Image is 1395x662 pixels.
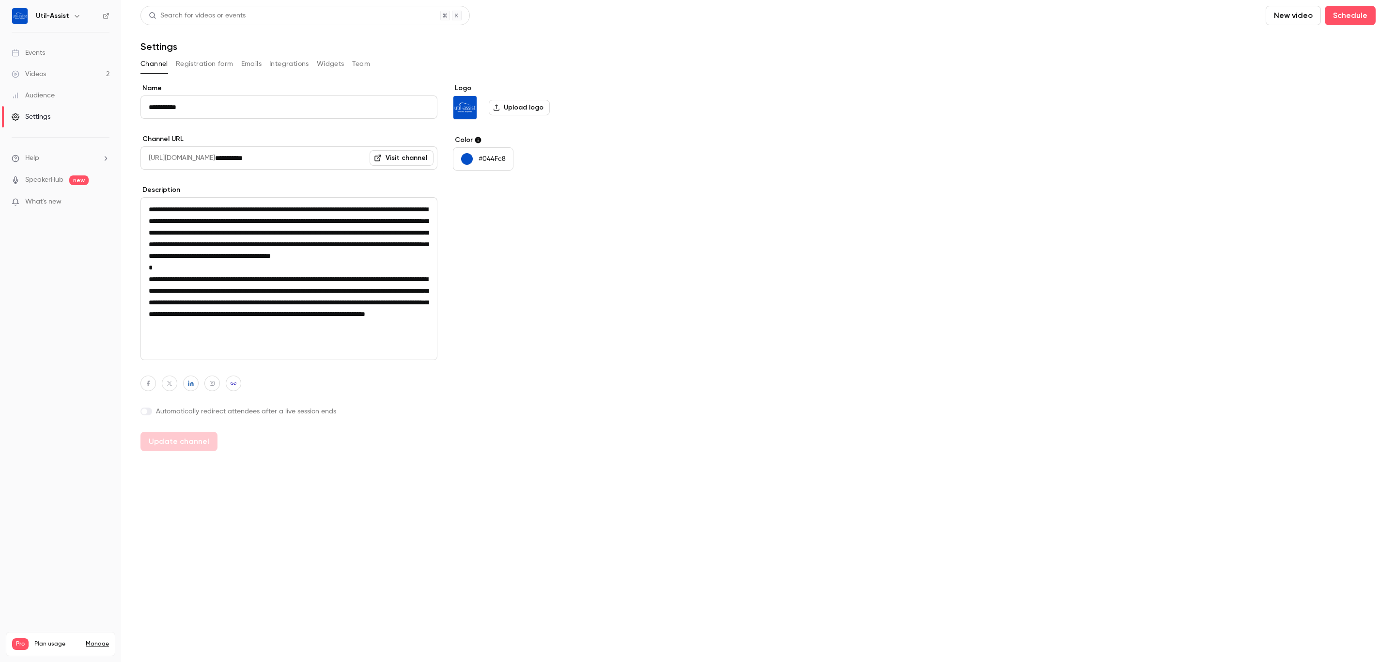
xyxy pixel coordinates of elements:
[69,175,89,185] span: new
[36,11,69,21] h6: Util-Assist
[140,41,177,52] h1: Settings
[25,197,62,207] span: What's new
[479,154,506,164] p: #044Fc8
[25,175,63,185] a: SpeakerHub
[140,56,168,72] button: Channel
[12,69,46,79] div: Videos
[140,83,437,93] label: Name
[453,147,513,171] button: #044Fc8
[25,153,39,163] span: Help
[12,153,109,163] li: help-dropdown-opener
[370,150,434,166] a: Visit channel
[140,146,215,170] span: [URL][DOMAIN_NAME]
[1266,6,1321,25] button: New video
[269,56,309,72] button: Integrations
[12,638,29,650] span: Pro
[352,56,371,72] button: Team
[149,11,246,21] div: Search for videos or events
[453,96,477,119] img: Util-Assist
[176,56,233,72] button: Registration form
[12,48,45,58] div: Events
[86,640,109,648] a: Manage
[140,185,437,195] label: Description
[12,8,28,24] img: Util-Assist
[241,56,262,72] button: Emails
[12,91,55,100] div: Audience
[453,135,602,145] label: Color
[317,56,344,72] button: Widgets
[140,407,437,416] label: Automatically redirect attendees after a live session ends
[12,112,50,122] div: Settings
[34,640,80,648] span: Plan usage
[453,83,602,120] section: Logo
[140,134,437,144] label: Channel URL
[489,100,550,115] label: Upload logo
[453,83,602,93] label: Logo
[1325,6,1376,25] button: Schedule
